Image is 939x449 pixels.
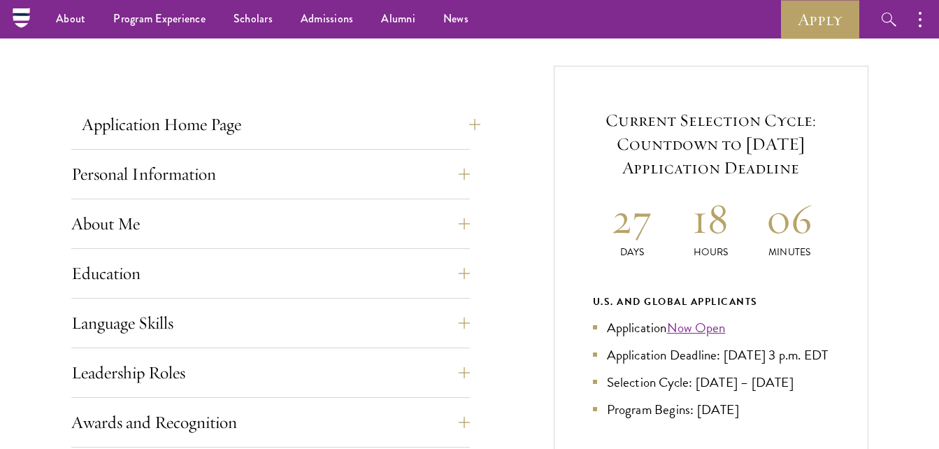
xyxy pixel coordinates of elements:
[71,356,470,390] button: Leadership Roles
[71,306,470,340] button: Language Skills
[71,157,470,191] button: Personal Information
[593,399,829,420] li: Program Begins: [DATE]
[593,345,829,365] li: Application Deadline: [DATE] 3 p.m. EDT
[593,372,829,392] li: Selection Cycle: [DATE] – [DATE]
[593,108,829,180] h5: Current Selection Cycle: Countdown to [DATE] Application Deadline
[671,245,750,259] p: Hours
[750,245,829,259] p: Minutes
[71,257,470,290] button: Education
[82,108,480,141] button: Application Home Page
[593,318,829,338] li: Application
[671,192,750,245] h2: 18
[667,318,726,338] a: Now Open
[593,245,672,259] p: Days
[71,406,470,439] button: Awards and Recognition
[593,293,829,311] div: U.S. and Global Applicants
[593,192,672,245] h2: 27
[71,207,470,241] button: About Me
[750,192,829,245] h2: 06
